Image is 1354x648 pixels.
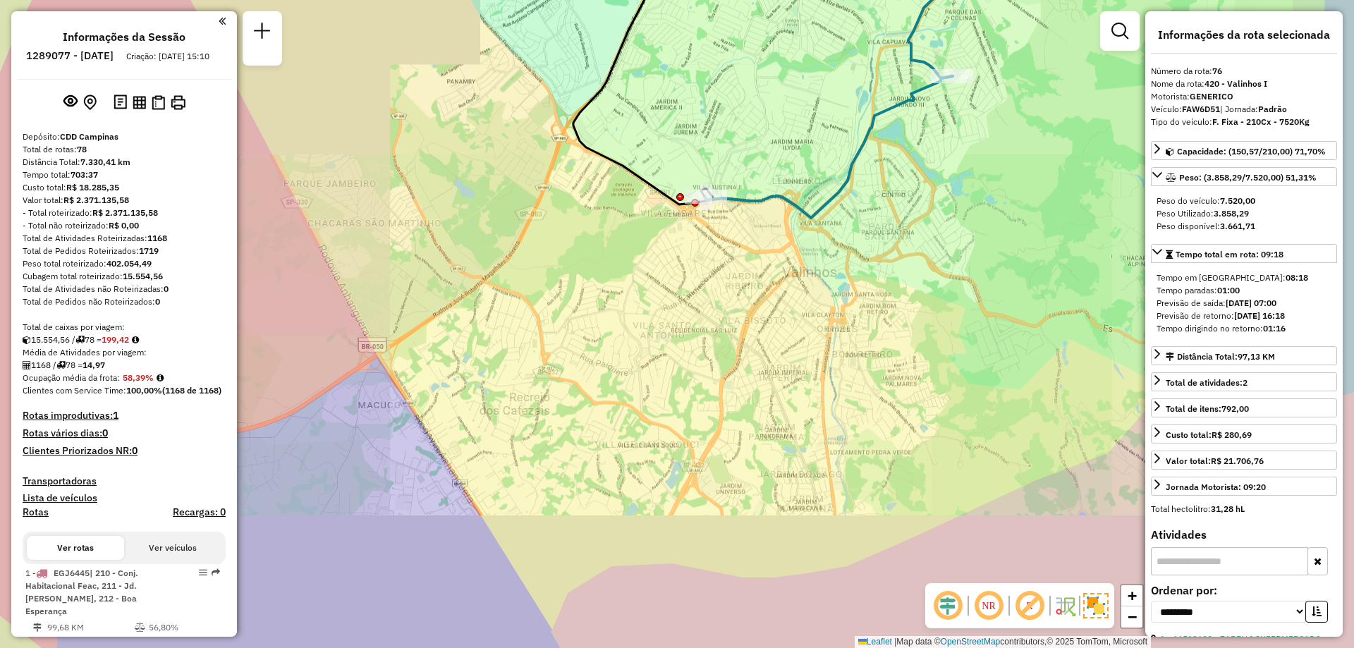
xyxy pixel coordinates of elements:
strong: 0 [164,283,169,294]
strong: F. Fixa - 210Cx - 7520Kg [1212,116,1310,127]
td: 56,80% [148,621,219,635]
strong: Padrão [1258,104,1287,114]
div: Peso total roteirizado: [23,257,226,270]
strong: FAW6D51 [1182,104,1220,114]
span: Ocupação média da frota: [23,372,120,383]
a: Exibir filtros [1106,17,1134,45]
h4: Recargas: 0 [173,506,226,518]
div: Criação: [DATE] 15:10 [121,50,215,63]
span: 97,13 KM [1238,351,1275,362]
strong: 0 [132,444,138,457]
h4: Lista de veículos [23,492,226,504]
button: Ver rotas [27,536,124,560]
div: Média de Atividades por viagem: [23,346,226,359]
strong: R$ 2.371.135,58 [63,195,129,205]
strong: 01:16 [1263,323,1286,334]
strong: 7.330,41 km [80,157,130,167]
a: Rotas [23,506,49,518]
div: Veículo: [1151,103,1337,116]
a: Total de atividades:2 [1151,372,1337,391]
strong: 15.554,56 [123,271,163,281]
strong: 703:37 [71,169,98,180]
strong: 100,00% [126,385,162,396]
div: Custo total: [23,181,226,194]
h4: Informações da rota selecionada [1151,28,1337,42]
button: Imprimir Rotas [168,92,188,113]
div: Total de Atividades não Roteirizadas: [23,283,226,295]
span: Ocultar deslocamento [931,589,965,623]
strong: R$ 0,00 [109,220,139,231]
span: Capacidade: (150,57/210,00) 71,70% [1177,146,1326,157]
a: Nova sessão e pesquisa [248,17,276,49]
img: Fluxo de ruas [1054,594,1076,617]
div: Total de caixas por viagem: [23,321,226,334]
strong: GENERICO [1190,91,1233,102]
div: 1168 / 78 = [23,359,226,372]
strong: R$ 21.706,76 [1211,456,1264,466]
strong: 1 [113,409,118,422]
div: Número da rota: [1151,65,1337,78]
div: Jornada Motorista: 09:20 [1166,481,1266,494]
strong: 199,42 [102,334,129,345]
i: Cubagem total roteirizado [23,336,31,344]
h4: Rotas improdutivas: [23,410,226,422]
span: − [1128,608,1137,625]
a: OpenStreetMap [941,637,1001,647]
i: Total de rotas [56,361,66,369]
div: Map data © contributors,© 2025 TomTom, Microsoft [855,636,1151,648]
a: Zoom out [1121,606,1142,628]
img: Exibir/Ocultar setores [1083,593,1109,618]
strong: 0 [102,427,108,439]
div: Depósito: [23,130,226,143]
em: Opções [199,568,207,577]
strong: R$ 280,69 [1212,429,1252,440]
div: Tempo total em rota: 09:18 [1151,266,1337,341]
a: Leaflet [858,637,892,647]
button: Exibir sessão original [61,91,80,114]
div: Total de Atividades Roteirizadas: [23,232,226,245]
strong: 08:18 [1286,272,1308,283]
a: Clique aqui para minimizar o painel [219,13,226,29]
div: Tempo em [GEOGRAPHIC_DATA]: [1157,271,1331,284]
a: Tempo total em rota: 09:18 [1151,244,1337,263]
div: Total de rotas: [23,143,226,156]
strong: 31,28 hL [1211,503,1245,514]
div: Distância Total: [23,156,226,169]
span: 1 - [25,568,138,616]
strong: (1168 de 1168) [162,385,221,396]
div: Peso disponível: [1157,220,1331,233]
div: Custo total: [1166,429,1252,441]
a: 1 - 66519600 - ZARELLI SUPERMERCADO [1160,633,1322,644]
i: Total de Atividades [23,361,31,369]
h4: Atividades [1151,528,1337,542]
span: Ocultar NR [972,589,1006,623]
strong: 0 [155,296,160,307]
strong: 3.661,71 [1220,221,1255,231]
span: Peso do veículo: [1157,195,1255,206]
div: Peso: (3.858,29/7.520,00) 51,31% [1151,189,1337,238]
div: Nome da rota: [1151,78,1337,90]
div: Distância Total: [1166,350,1275,363]
a: Valor total:R$ 21.706,76 [1151,451,1337,470]
div: Total de Pedidos Roteirizados: [23,245,226,257]
strong: 76 [1212,66,1222,76]
div: Peso Utilizado: [1157,207,1331,220]
button: Ver veículos [124,536,221,560]
strong: 1719 [139,245,159,256]
h4: Informações da Sessão [63,30,185,44]
strong: 420 - Valinhos I [1204,78,1267,89]
div: - Total não roteirizado: [23,219,226,232]
strong: 7.520,00 [1220,195,1255,206]
div: Cubagem total roteirizado: [23,270,226,283]
div: Tempo paradas: [1157,284,1331,297]
button: Visualizar relatório de Roteirização [130,92,149,111]
i: % de utilização do peso [135,623,145,632]
div: Valor total: [1166,455,1264,467]
h4: Rotas vários dias: [23,427,226,439]
div: Tempo total: [23,169,226,181]
div: Tempo dirigindo no retorno: [1157,322,1331,335]
i: Distância Total [33,623,42,632]
a: Peso: (3.858,29/7.520,00) 51,31% [1151,167,1337,186]
div: Tipo do veículo: [1151,116,1337,128]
